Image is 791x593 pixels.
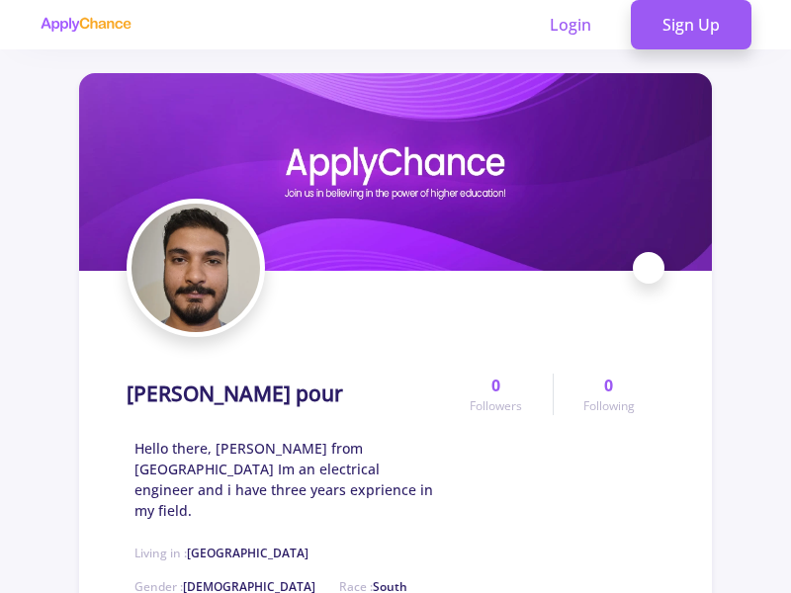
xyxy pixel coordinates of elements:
[134,545,308,561] span: Living in :
[127,381,343,406] h1: [PERSON_NAME] pour
[132,204,260,332] img: Reza Heydarabadi pouravatar
[553,374,664,415] a: 0Following
[440,374,552,415] a: 0Followers
[40,17,132,33] img: applychance logo text only
[134,438,440,521] span: Hello there, [PERSON_NAME] from [GEOGRAPHIC_DATA] Im an electrical engineer and i have three year...
[491,374,500,397] span: 0
[583,397,635,415] span: Following
[604,374,613,397] span: 0
[79,73,712,271] img: Reza Heydarabadi pourcover image
[187,545,308,561] span: [GEOGRAPHIC_DATA]
[470,397,522,415] span: Followers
